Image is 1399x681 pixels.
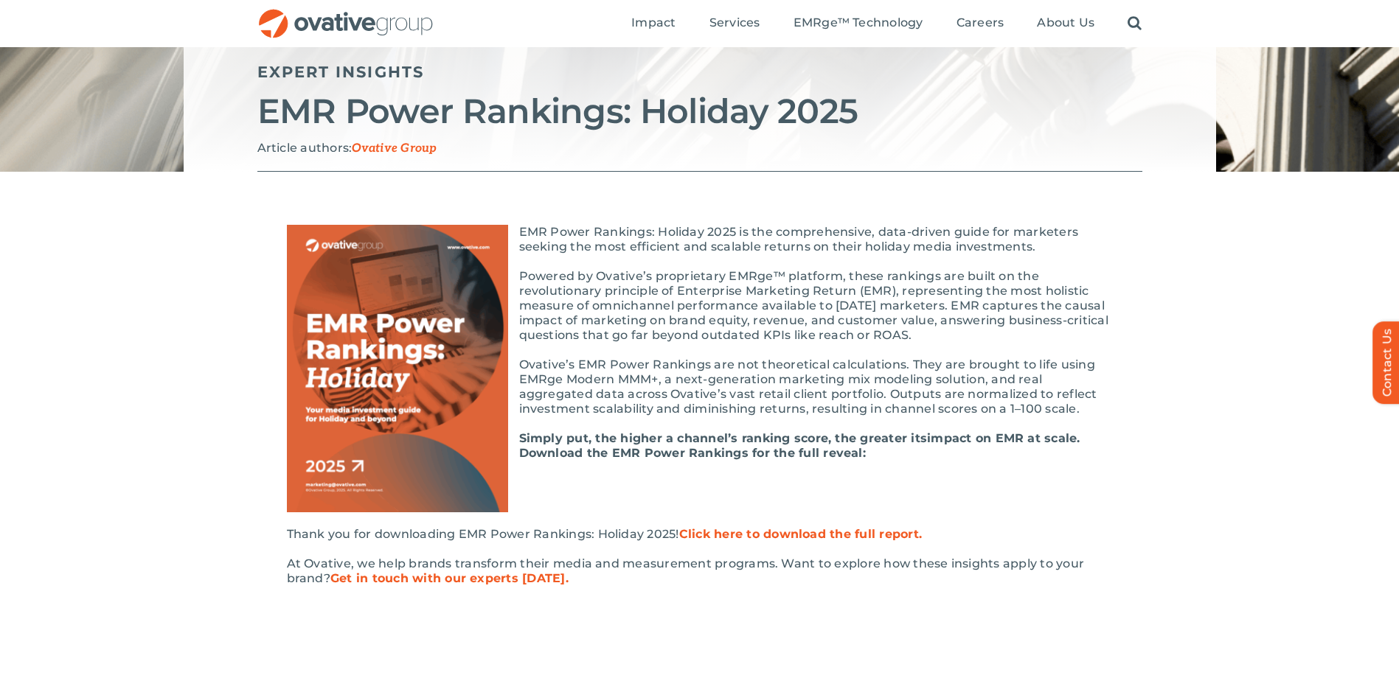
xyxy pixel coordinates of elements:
p: Powered by Ovative’s proprietary EMRge™ platform, these rankings are built on the revolutionary p... [287,269,1113,343]
h2: EMR Power Rankings: Holiday 2025 [257,93,1142,130]
p: EMR Power Rankings: Holiday 2025 is the comprehensive, data-driven guide for marketers seeking th... [287,225,1113,254]
a: About Us [1037,15,1094,32]
span: Impact [631,15,676,30]
a: Impact [631,15,676,32]
span: Ovative Group [352,142,437,156]
span: Careers [957,15,1004,30]
p: Ovative’s EMR Power Rankings are not theoretical calculations. They are brought to life using EMR... [287,357,1113,416]
p: Article authors: [257,141,1142,156]
a: Click here to download the full report. [679,527,922,541]
b: Simply put, the higher a channel’s ranking score, the greater its [519,431,928,445]
b: impact on EMR at scale. Download the EMR Power Rankings for the full reveal: [519,431,1080,460]
div: Thank you for downloading EMR Power Rankings: Holiday 2025! At Ovative, we help brands transform ... [287,527,1113,586]
span: EMRge™ Technology [794,15,923,30]
a: Services [709,15,760,32]
a: Search [1128,15,1142,32]
a: OG_Full_horizontal_RGB [257,7,434,21]
span: About Us [1037,15,1094,30]
a: Get in touch with our experts [DATE]. [330,571,569,585]
a: Expert Insights [257,63,425,81]
span: Services [709,15,760,30]
a: EMRge™ Technology [794,15,923,32]
a: Careers [957,15,1004,32]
